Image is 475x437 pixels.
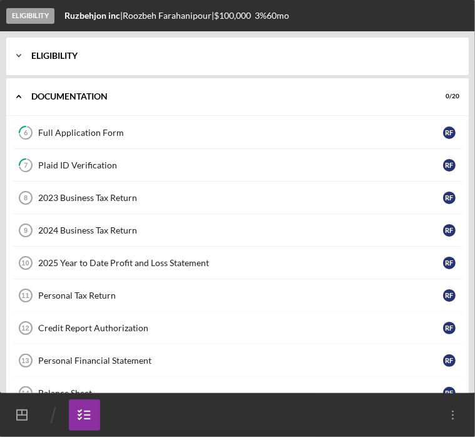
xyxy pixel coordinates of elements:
[38,225,443,235] div: 2024 Business Tax Return
[6,8,54,24] div: Eligibility
[255,11,267,21] div: 3 %
[267,11,289,21] div: 60 mo
[13,149,462,182] a: 7Plaid ID VerificationRF
[38,356,443,366] div: Personal Financial Statement
[24,194,28,202] tspan: 8
[13,312,462,344] a: 12Credit Report AuthorizationRF
[38,128,443,138] div: Full Application Form
[38,290,443,301] div: Personal Tax Return
[443,192,456,204] div: R F
[38,160,443,170] div: Plaid ID Verification
[38,193,443,203] div: 2023 Business Tax Return
[443,159,456,172] div: R F
[38,323,443,333] div: Credit Report Authorization
[21,292,29,299] tspan: 11
[31,93,428,100] div: Documentation
[443,354,456,367] div: R F
[64,11,123,21] div: |
[443,224,456,237] div: R F
[13,377,462,409] a: 14Balance SheetRF
[13,116,462,149] a: 6Full Application FormRF
[13,182,462,214] a: 82023 Business Tax ReturnRF
[31,52,453,59] div: Eligibility
[38,388,443,398] div: Balance Sheet
[214,10,251,21] span: $100,000
[64,10,120,21] b: Ruzbehjon inc
[38,258,443,268] div: 2025 Year to Date Profit and Loss Statement
[24,227,28,234] tspan: 9
[443,322,456,334] div: R F
[21,259,29,267] tspan: 10
[24,161,28,169] tspan: 7
[123,11,214,21] div: Roozbeh Farahanipour |
[443,126,456,139] div: R F
[13,344,462,377] a: 13Personal Financial StatementRF
[21,357,29,364] tspan: 13
[443,257,456,269] div: R F
[24,128,28,136] tspan: 6
[437,93,459,100] div: 0 / 20
[21,324,29,332] tspan: 12
[13,279,462,312] a: 11Personal Tax ReturnRF
[443,387,456,399] div: R F
[13,247,462,279] a: 102025 Year to Date Profit and Loss StatementRF
[21,389,29,397] tspan: 14
[443,289,456,302] div: R F
[13,214,462,247] a: 92024 Business Tax ReturnRF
